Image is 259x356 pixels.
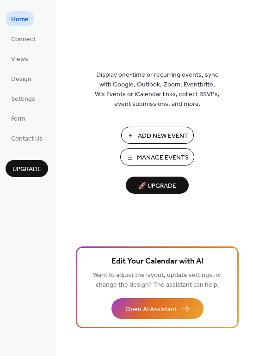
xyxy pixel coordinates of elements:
[125,305,177,314] span: Open AI Assistant
[12,165,41,174] span: Upgrade
[11,114,25,124] span: Form
[11,94,35,104] span: Settings
[6,51,34,66] a: Views
[120,148,194,166] button: Manage Events
[6,130,48,146] a: Contact Us
[137,153,189,163] span: Manage Events
[6,11,34,26] a: Home
[6,160,48,177] button: Upgrade
[11,35,36,44] span: Connect
[93,269,222,291] span: Want to adjust the layout, update settings, or change the design? The assistant can help.
[111,298,203,319] button: Open AI Assistant
[121,127,194,144] button: Add New Event
[138,131,188,141] span: Add New Event
[131,180,183,192] span: 🚀 Upgrade
[11,15,29,25] span: Home
[6,91,41,106] a: Settings
[6,31,41,46] a: Connect
[11,74,31,84] span: Design
[111,255,203,268] span: Edit Your Calendar with AI
[126,177,189,194] button: 🚀 Upgrade
[6,71,37,86] a: Design
[11,134,43,144] span: Contact Us
[95,70,220,109] span: Display one-time or recurring events, sync with Google, Outlook, Zoom, Eventbrite, Wix Events or ...
[11,55,28,64] span: Views
[6,110,31,126] a: Form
